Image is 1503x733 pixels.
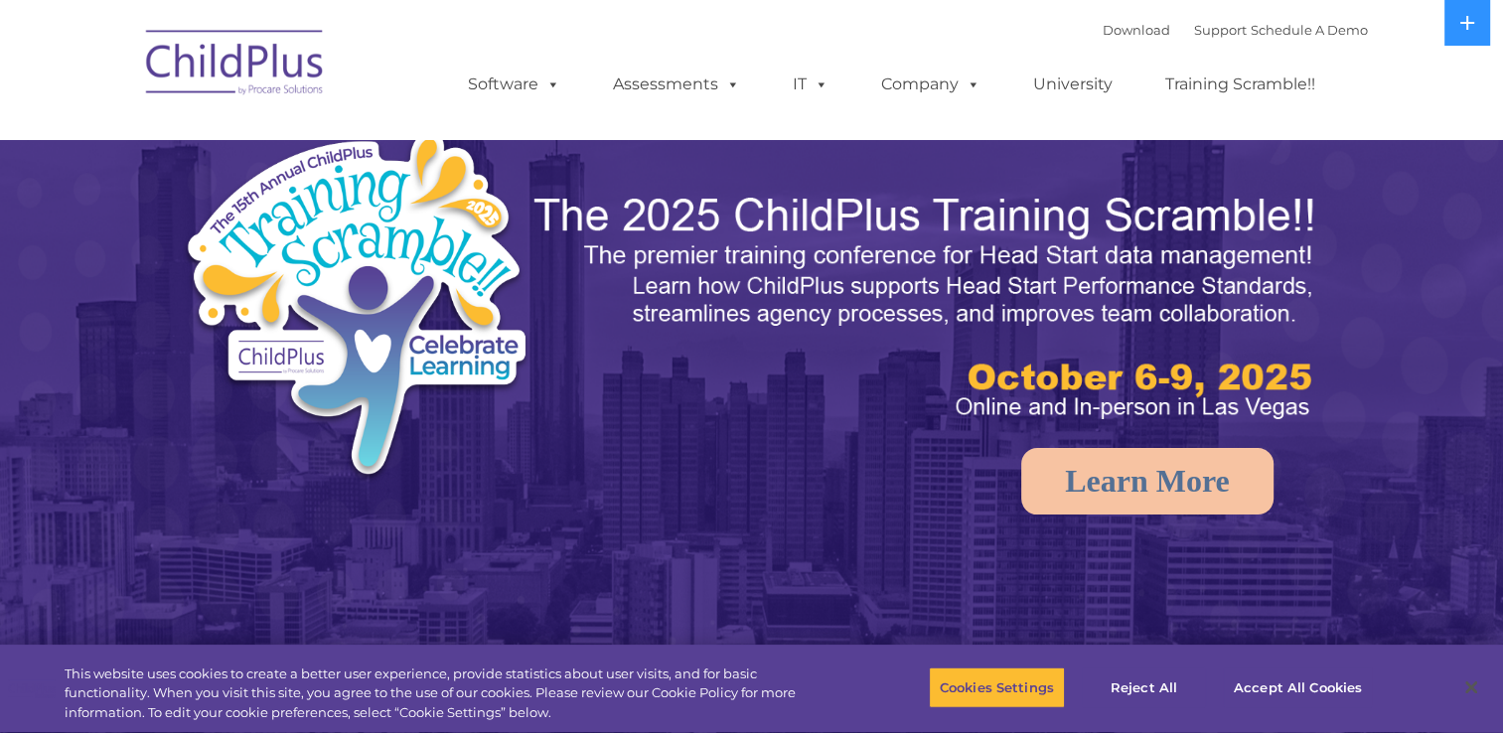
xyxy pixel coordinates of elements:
[1082,666,1206,708] button: Reject All
[1251,22,1368,38] a: Schedule A Demo
[593,65,760,104] a: Assessments
[1103,22,1368,38] font: |
[773,65,848,104] a: IT
[448,65,580,104] a: Software
[1145,65,1335,104] a: Training Scramble!!
[1021,448,1274,514] a: Learn More
[1013,65,1132,104] a: University
[65,664,827,723] div: This website uses cookies to create a better user experience, provide statistics about user visit...
[1194,22,1247,38] a: Support
[861,65,1000,104] a: Company
[1449,665,1493,709] button: Close
[1103,22,1170,38] a: Download
[1223,666,1373,708] button: Accept All Cookies
[136,16,335,115] img: ChildPlus by Procare Solutions
[276,131,337,146] span: Last name
[929,666,1065,708] button: Cookies Settings
[276,213,361,227] span: Phone number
